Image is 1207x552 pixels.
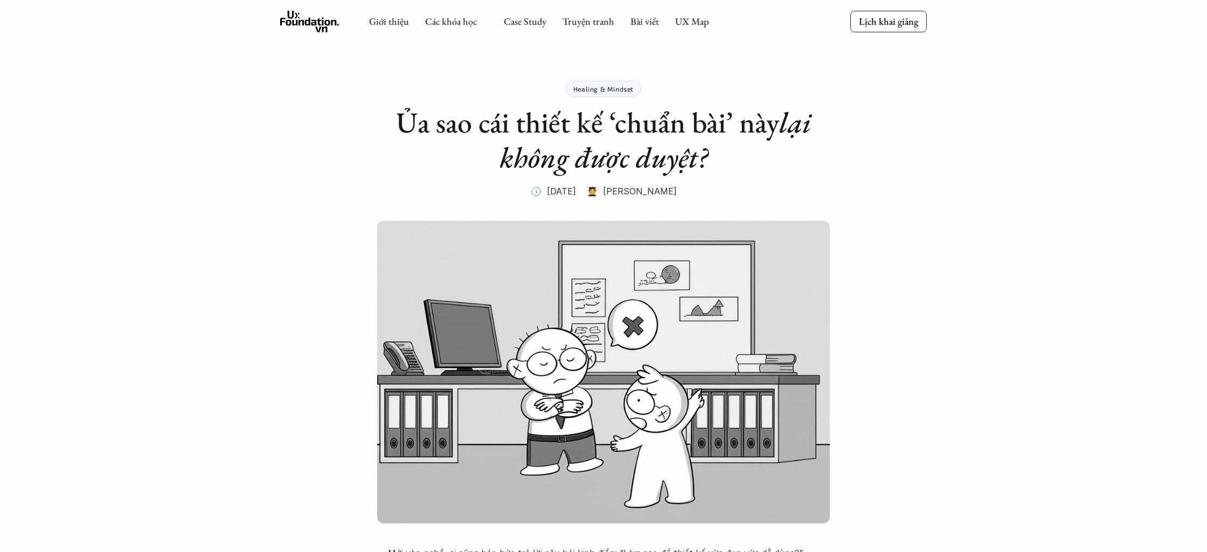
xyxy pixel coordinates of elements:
em: lại không được duyệt? [500,103,818,176]
a: Giới thiệu [369,15,409,27]
a: Bài viết [630,15,659,27]
h1: Ủa sao cái thiết kế ‘chuẩn bài’ này [388,105,819,175]
p: Healing & Mindset [573,85,634,93]
a: UX Map [675,15,709,27]
p: 🧑‍🎓 [PERSON_NAME] [587,183,677,199]
p: 🕔 [DATE] [531,183,576,199]
a: Truyện tranh [563,15,614,27]
a: Các khóa học [425,15,477,27]
a: Lịch khai giảng [850,11,927,32]
p: Lịch khai giảng [859,15,918,27]
a: Case Study [504,15,546,27]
